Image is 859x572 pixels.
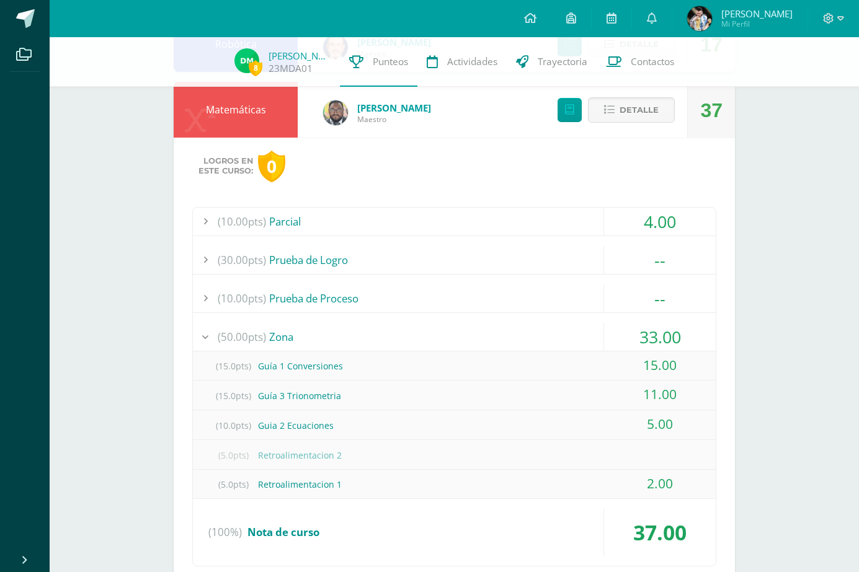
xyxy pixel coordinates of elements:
img: afaf31fb24b47a4519f6e7e13dac0acf.png [687,6,712,31]
span: 33.00 [639,325,681,348]
span: 15.00 [643,356,677,374]
div: Retroalimentacion 2 [193,441,716,469]
img: 712781701cd376c1a616437b5c60ae46.png [323,100,348,125]
span: 5.00 [647,415,673,433]
span: (5.0pts) [208,441,258,469]
span: 11.00 [643,385,677,403]
span: (10.00pts) [218,208,266,235]
span: Trayectoria [538,55,587,68]
span: (5.0pts) [208,470,258,498]
div: Parcial [193,208,716,235]
span: Actividades [447,55,497,68]
span: Mi Perfil [721,19,793,29]
span: 37.00 [633,518,687,547]
span: -- [654,249,665,271]
span: (30.00pts) [218,246,266,274]
div: Retroalimentacion 1 [193,470,716,498]
div: Matemáticas [174,82,298,138]
span: (15.0pts) [208,382,258,410]
div: Guia 2 Ecuaciones [193,411,716,439]
button: Detalle [588,97,675,123]
span: -- [654,287,665,310]
a: Punteos [340,37,417,87]
span: Nota de curso [247,525,319,539]
span: Maestro [357,114,431,125]
div: Guía 3 Trionometria [193,382,716,410]
span: Logros en este curso: [198,156,253,176]
span: (100%) [208,509,242,556]
span: [PERSON_NAME] [721,7,793,20]
span: 8 [249,60,262,76]
div: Prueba de Logro [193,246,716,274]
a: 23MDA01 [269,62,313,75]
div: 37 [700,82,723,138]
span: Detalle [620,99,659,121]
a: Trayectoria [507,37,597,87]
span: [PERSON_NAME] [357,102,431,114]
div: Zona [193,323,716,351]
a: Actividades [417,37,507,87]
span: (10.00pts) [218,284,266,312]
span: 4.00 [644,210,676,233]
span: (15.0pts) [208,352,258,380]
span: 2.00 [647,475,673,492]
span: Punteos [373,55,408,68]
span: Contactos [631,55,674,68]
span: (10.0pts) [208,411,258,439]
a: Contactos [597,37,683,87]
div: Prueba de Proceso [193,284,716,312]
div: Guía 1 Conversiones [193,352,716,380]
div: 0 [258,151,285,182]
span: (50.00pts) [218,323,266,351]
img: ee4cff8edc7560f86d5efa7cd81a43ae.png [234,48,259,73]
a: [PERSON_NAME] [269,50,331,62]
